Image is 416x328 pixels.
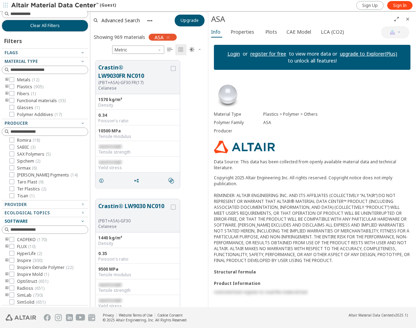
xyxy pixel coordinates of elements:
[165,174,180,188] button: Similar search
[98,282,121,288] span: restricted
[387,1,413,10] a: Sign In
[181,18,199,23] span: Upgrade
[98,63,169,80] button: Crastin® LW9030FR NC010
[95,174,110,188] button: Details
[98,241,177,246] div: Density
[2,20,88,32] button: Clear All Filters
[5,218,28,224] span: Software
[101,18,140,23] span: Advanced Search
[263,120,411,125] div: ASA
[17,179,43,185] span: Taro Plast
[250,50,286,57] a: register for free
[34,84,43,90] span: ( 905 )
[5,77,9,83] i: toogle group
[231,26,254,38] span: Properties
[2,200,88,209] button: Provider
[17,193,34,199] span: Tisan
[17,172,78,178] span: [PERSON_NAME] Pigments
[98,202,169,218] button: Crastin® LW9030 NC010
[32,77,39,83] span: ( 12 )
[39,179,43,185] span: ( 9 )
[35,105,40,110] span: ( 1 )
[103,318,188,322] div: © 2025 Altair Engineering, Inc. All Rights Reserved.
[5,210,50,216] span: Ecological Topics
[211,26,221,38] span: Info
[17,279,48,284] span: OptiStruct
[214,280,410,286] div: Product Information
[112,46,164,54] div: Unit System
[17,265,73,270] span: Inspire Extrude Polymer
[5,272,9,277] i: toogle group
[17,145,35,150] span: SABIC
[17,98,66,104] span: Functional materials
[98,251,177,256] div: 0.35
[214,159,410,171] p: Data Source: This data has been collected from openly available material data and technical liter...
[5,244,9,249] i: toogle group
[28,244,35,249] span: ( 10 )
[340,50,397,57] a: upgrade to Explorer(Plus)
[11,2,116,9] div: (Guest)
[349,313,392,318] span: Altair Material Data Center
[98,297,121,303] span: restricted
[5,202,27,207] span: Provider
[17,251,42,256] span: HyperLife
[98,149,177,155] div: Tensile strength
[265,26,277,38] span: Plots
[214,81,242,109] img: Material Type Image
[55,112,62,117] span: ( 17 )
[98,266,177,272] div: 9500 MPa
[17,151,51,157] span: SAX Polymers
[164,44,175,55] button: Table View
[36,299,45,305] span: ( 651 )
[5,84,9,90] i: toogle group
[2,217,88,225] button: Software
[112,46,164,54] span: Metric
[381,26,409,38] button: AI Copilot
[131,174,145,188] button: Share
[37,251,42,256] span: ( 2 )
[30,23,60,28] span: Clear All Filters
[32,165,37,171] span: ( 6 )
[175,44,186,55] button: Tile View
[66,264,73,270] span: ( 22 )
[17,84,43,90] span: Plastics
[98,224,169,229] p: Celanese
[5,293,9,298] i: toogle group
[5,50,18,56] span: Flags
[98,143,121,149] span: restricted
[321,26,344,38] span: LCA (CO2)
[5,286,9,291] i: toogle group
[17,186,46,192] span: Ter Plastics
[155,34,164,40] span: ASA
[119,313,152,318] a: Website Terms of Use
[286,26,311,38] span: CAE Model
[263,112,411,117] div: Plastics > Polymer > Others
[240,50,250,57] p: or
[17,258,42,263] span: Inspire
[98,272,177,278] div: Tensile modulus
[33,257,42,263] span: ( 300 )
[2,49,88,57] button: Flags
[5,279,9,284] i: toogle group
[286,50,340,57] p: to view more data or
[98,235,177,241] div: 1440 kg/m³
[17,138,40,143] span: Romira
[31,91,36,97] span: ( 1 )
[98,134,177,139] div: Tensile modulus
[98,159,121,165] span: restricted
[356,1,384,10] a: Sign Up
[5,98,9,104] i: toogle group
[90,55,208,307] div: grid
[17,300,45,305] span: SimSolid
[98,85,169,91] p: Celanese
[98,102,177,108] div: Density
[402,14,413,25] button: Close
[211,14,391,25] div: ASA
[35,285,44,291] span: ( 651 )
[58,98,66,104] span: ( 33 )
[17,165,37,171] span: Sirmax
[186,44,205,55] button: Theme
[5,237,9,243] i: toogle group
[41,186,46,192] span: ( 2 )
[214,289,307,295] span: restricted text register to read the material text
